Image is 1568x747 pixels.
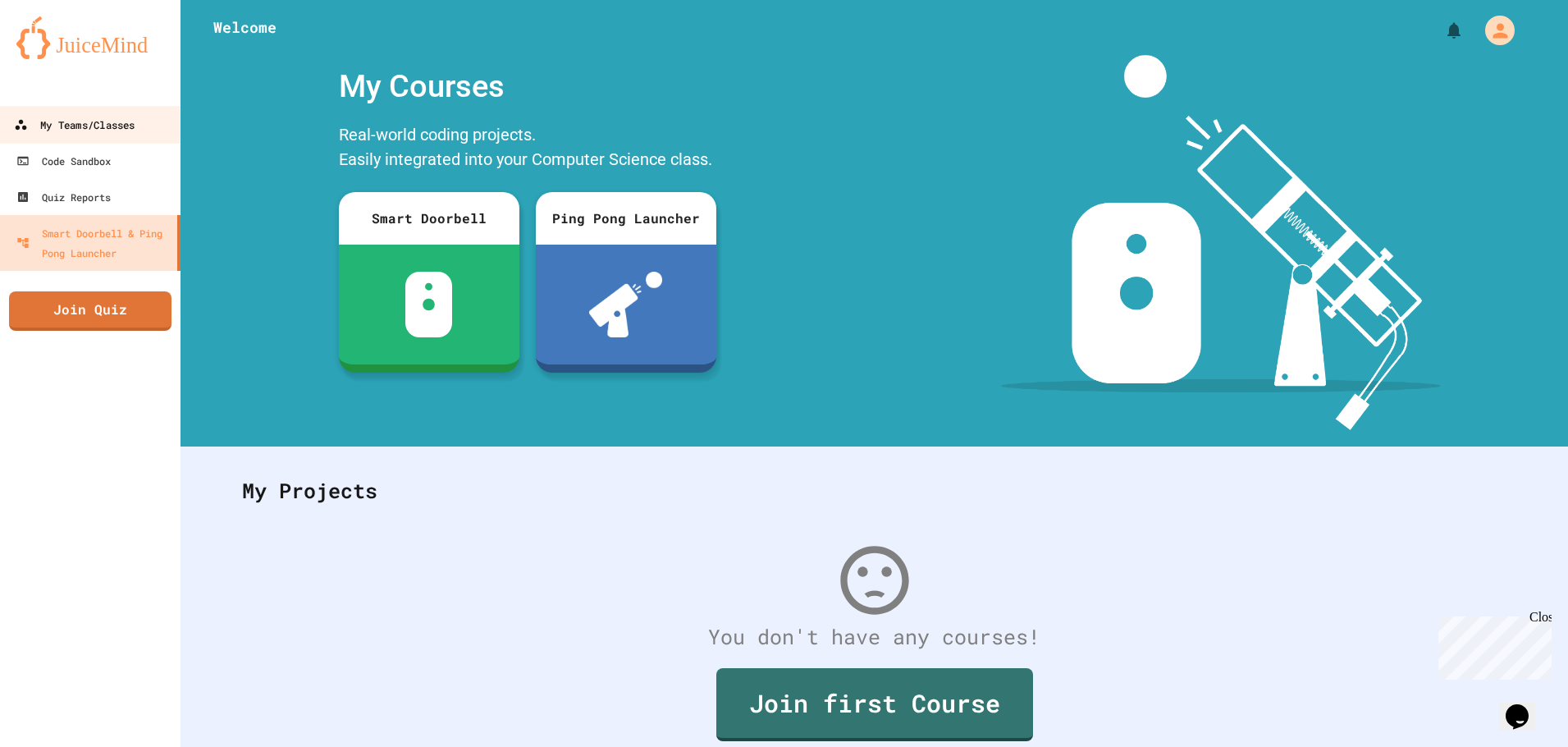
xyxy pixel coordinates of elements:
[14,115,135,135] div: My Teams/Classes
[226,459,1523,523] div: My Projects
[536,192,716,245] div: Ping Pong Launcher
[16,223,171,263] div: Smart Doorbell & Ping Pong Launcher
[7,7,113,104] div: Chat with us now!Close
[226,621,1523,653] div: You don't have any courses!
[339,192,519,245] div: Smart Doorbell
[331,118,725,180] div: Real-world coding projects. Easily integrated into your Computer Science class.
[405,272,452,337] img: sdb-white.svg
[1468,11,1519,49] div: My Account
[716,668,1033,741] a: Join first Course
[16,187,111,207] div: Quiz Reports
[589,272,662,337] img: ppl-with-ball.png
[1001,55,1441,430] img: banner-image-my-projects.png
[331,55,725,118] div: My Courses
[16,151,111,171] div: Code Sandbox
[1499,681,1552,731] iframe: chat widget
[16,16,164,59] img: logo-orange.svg
[1414,16,1468,44] div: My Notifications
[1432,610,1552,680] iframe: chat widget
[9,291,171,331] a: Join Quiz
